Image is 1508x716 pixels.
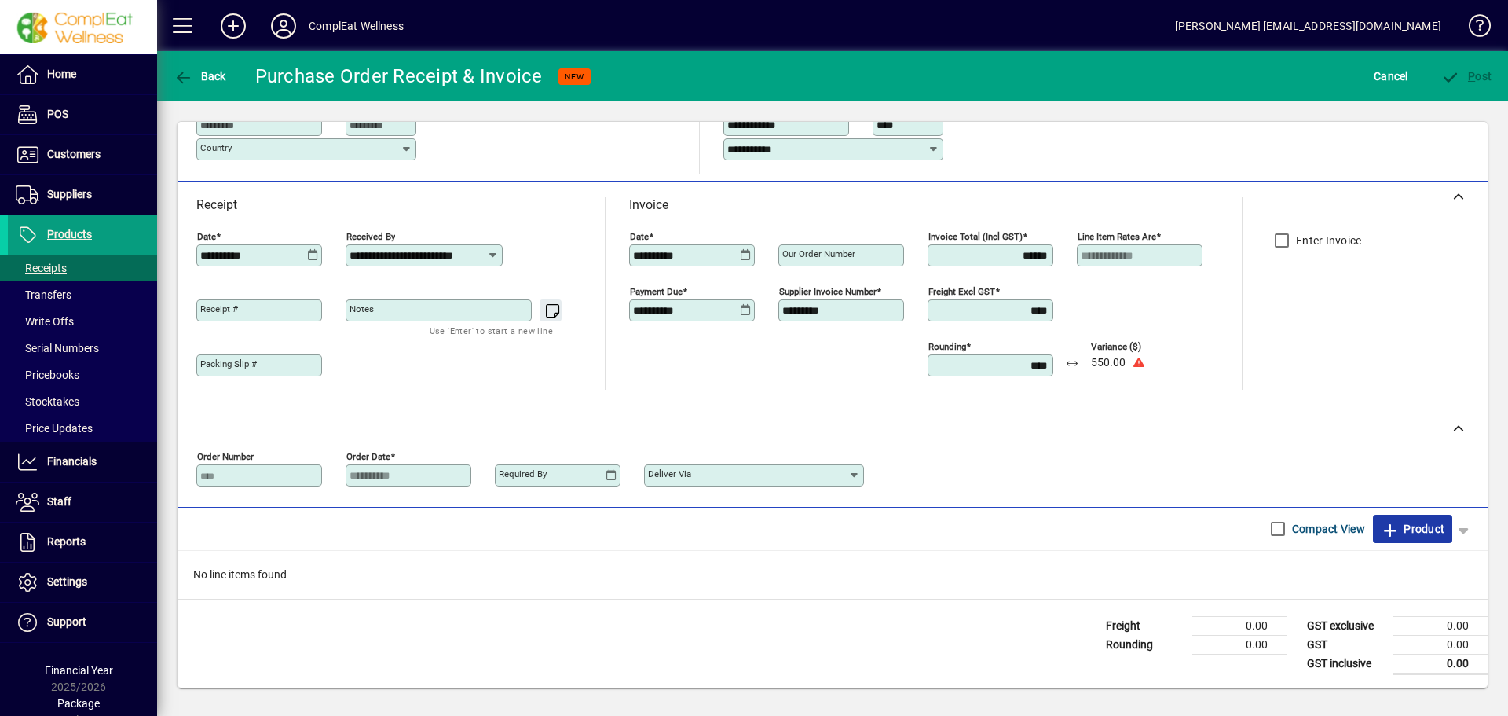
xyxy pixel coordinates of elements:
[47,108,68,120] span: POS
[47,188,92,200] span: Suppliers
[648,468,691,479] mat-label: Deliver via
[8,335,157,362] a: Serial Numbers
[1299,616,1393,635] td: GST exclusive
[779,286,877,297] mat-label: Supplier invoice number
[430,321,553,340] mat-hint: Use 'Enter' to start a new line
[208,12,258,40] button: Add
[200,142,232,153] mat-label: Country
[8,523,157,562] a: Reports
[47,495,71,508] span: Staff
[47,615,86,628] span: Support
[499,468,547,479] mat-label: Required by
[57,697,100,710] span: Package
[1175,13,1441,39] div: [PERSON_NAME] [EMAIL_ADDRESS][DOMAIN_NAME]
[8,255,157,281] a: Receipts
[47,535,86,548] span: Reports
[1289,521,1365,537] label: Compact View
[47,68,76,80] span: Home
[350,303,374,314] mat-label: Notes
[630,231,649,242] mat-label: Date
[174,70,226,83] span: Back
[16,369,79,381] span: Pricebooks
[47,575,87,588] span: Settings
[8,483,157,522] a: Staff
[16,395,79,408] span: Stocktakes
[1373,515,1452,543] button: Product
[8,388,157,415] a: Stocktakes
[1370,62,1412,90] button: Cancel
[1192,635,1287,654] td: 0.00
[309,13,404,39] div: ComplEat Wellness
[1374,64,1408,89] span: Cancel
[1192,616,1287,635] td: 0.00
[1091,342,1185,352] span: Variance ($)
[16,422,93,435] span: Price Updates
[16,262,67,274] span: Receipts
[197,451,254,462] mat-label: Order number
[8,135,157,174] a: Customers
[8,563,157,602] a: Settings
[16,342,99,354] span: Serial Numbers
[346,231,395,242] mat-label: Received by
[8,95,157,134] a: POS
[47,455,97,468] span: Financials
[346,451,390,462] mat-label: Order date
[1299,654,1393,674] td: GST inclusive
[1078,231,1156,242] mat-label: Line item rates are
[8,281,157,308] a: Transfers
[928,341,966,352] mat-label: Rounding
[8,603,157,642] a: Support
[255,64,543,89] div: Purchase Order Receipt & Invoice
[782,248,855,259] mat-label: Our order number
[630,286,683,297] mat-label: Payment due
[178,551,1488,599] div: No line items found
[8,175,157,215] a: Suppliers
[928,286,995,297] mat-label: Freight excl GST
[1091,357,1126,369] span: 550.00
[928,231,1023,242] mat-label: Invoice Total (incl GST)
[200,303,238,314] mat-label: Receipt #
[1393,635,1488,654] td: 0.00
[1381,516,1444,542] span: Product
[8,308,157,335] a: Write Offs
[45,664,113,677] span: Financial Year
[8,362,157,388] a: Pricebooks
[1098,635,1192,654] td: Rounding
[47,148,101,160] span: Customers
[1468,70,1475,83] span: P
[8,415,157,442] a: Price Updates
[258,12,309,40] button: Profile
[157,62,243,90] app-page-header-button: Back
[170,62,230,90] button: Back
[1393,654,1488,674] td: 0.00
[8,442,157,482] a: Financials
[1393,616,1488,635] td: 0.00
[1457,3,1488,54] a: Knowledge Base
[565,72,584,82] span: NEW
[47,228,92,241] span: Products
[1299,635,1393,654] td: GST
[1098,616,1192,635] td: Freight
[197,231,216,242] mat-label: Date
[1441,70,1492,83] span: ost
[200,358,257,369] mat-label: Packing Slip #
[1293,233,1361,248] label: Enter Invoice
[16,288,71,301] span: Transfers
[16,315,74,328] span: Write Offs
[8,55,157,94] a: Home
[1437,62,1496,90] button: Post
